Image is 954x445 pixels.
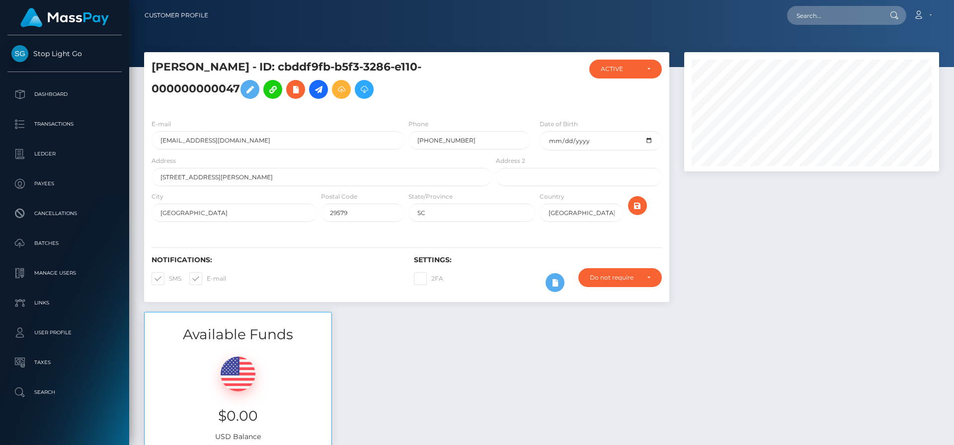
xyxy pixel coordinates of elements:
p: Links [11,296,118,310]
div: ACTIVE [601,65,639,73]
h6: Notifications: [152,256,399,264]
label: Postal Code [321,192,357,201]
a: Customer Profile [145,5,208,26]
a: Cancellations [7,201,122,226]
a: Taxes [7,350,122,375]
h3: $0.00 [152,406,324,426]
button: Do not require [578,268,662,287]
label: Address 2 [496,156,525,165]
h3: Available Funds [145,325,331,344]
label: City [152,192,163,201]
a: Payees [7,171,122,196]
a: Initiate Payout [309,80,328,99]
h6: Settings: [414,256,661,264]
p: Taxes [11,355,118,370]
label: E-mail [189,272,226,285]
p: Manage Users [11,266,118,281]
a: Links [7,291,122,315]
p: Payees [11,176,118,191]
input: Search... [787,6,880,25]
p: User Profile [11,325,118,340]
p: Ledger [11,147,118,161]
a: User Profile [7,320,122,345]
label: 2FA [414,272,443,285]
label: Phone [408,120,428,129]
label: SMS [152,272,181,285]
label: Country [540,192,564,201]
a: Ledger [7,142,122,166]
span: Stop Light Go [7,49,122,58]
img: Stop Light Go [11,45,28,62]
a: Transactions [7,112,122,137]
p: Batches [11,236,118,251]
img: MassPay Logo [20,8,109,27]
h5: [PERSON_NAME] - ID: cbddf9fb-b5f3-3286-e110-000000000047 [152,60,486,104]
p: Transactions [11,117,118,132]
label: Date of Birth [540,120,578,129]
div: Do not require [590,274,639,282]
label: E-mail [152,120,171,129]
img: USD.png [221,357,255,391]
a: Manage Users [7,261,122,286]
p: Cancellations [11,206,118,221]
p: Dashboard [11,87,118,102]
label: State/Province [408,192,453,201]
a: Batches [7,231,122,256]
a: Search [7,380,122,405]
a: Dashboard [7,82,122,107]
p: Search [11,385,118,400]
label: Address [152,156,176,165]
button: ACTIVE [589,60,662,78]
